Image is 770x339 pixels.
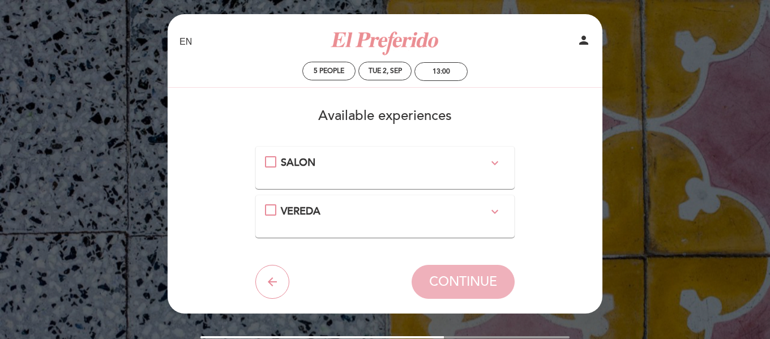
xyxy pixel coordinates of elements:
[265,204,506,219] md-checkbox: VEREDA expand_more Usted esta seleccionando una mesa en vereda al aire libre. Solo podremos asign...
[265,156,506,170] md-checkbox: SALON expand_more
[281,156,315,169] span: SALON
[577,33,591,47] i: person
[485,156,505,170] button: expand_more
[577,33,591,51] button: person
[266,275,279,289] i: arrow_back
[488,205,502,218] i: expand_more
[318,108,452,124] span: Available experiences
[314,27,456,58] a: El Preferido
[314,67,344,75] span: 5 people
[281,205,320,217] span: VEREDA
[433,67,450,76] div: 13:00
[485,204,505,219] button: expand_more
[412,265,515,299] button: CONTINUE
[429,274,497,290] span: CONTINUE
[488,156,502,170] i: expand_more
[369,67,402,75] div: Tue 2, Sep
[255,265,289,299] button: arrow_back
